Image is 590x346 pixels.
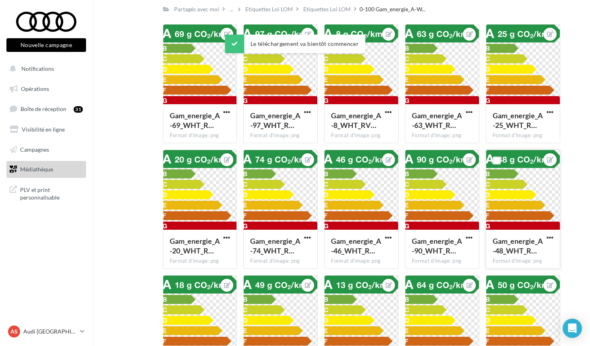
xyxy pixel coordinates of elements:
[360,5,426,13] span: 0-100 Gam_energie_A-W...
[493,257,553,265] div: Format d'image: png
[21,105,66,112] span: Boîte de réception
[20,166,53,173] span: Médiathèque
[303,5,351,13] div: Etiquettes Loi LOM
[20,146,49,152] span: Campagnes
[225,35,365,53] div: Le téléchargement va bientôt commencer
[250,132,311,139] div: Format d'image: png
[563,319,582,338] div: Open Intercom Messenger
[331,237,381,255] span: Gam_energie_A-46_WHT_RVB_PNG_1080PX
[412,132,473,139] div: Format d'image: png
[170,257,230,265] div: Format d'image: png
[6,38,86,52] button: Nouvelle campagne
[22,126,65,133] span: Visibilité en ligne
[250,111,300,130] span: Gam_energie_A-97_WHT_RVB_PNG_1080PX
[228,4,235,15] div: ...
[250,237,300,255] span: Gam_energie_A-74_WHT_RVB_PNG_1080PX
[493,111,543,130] span: Gam_energie_A-25_WHT_RVB_PNG_1080PX
[5,80,88,97] a: Opérations
[21,65,54,72] span: Notifications
[331,257,392,265] div: Format d'image: png
[170,132,230,139] div: Format d'image: png
[21,85,49,92] span: Opérations
[245,5,293,13] div: Etiquettes Loi LOM
[5,100,88,117] a: Boîte de réception31
[493,237,543,255] span: Gam_energie_A-48_WHT_RVB_PNG_1080PX
[6,324,86,339] a: AS Audi [GEOGRAPHIC_DATA]
[10,327,18,336] span: AS
[5,141,88,158] a: Campagnes
[20,184,83,202] span: PLV et print personnalisable
[331,132,392,139] div: Format d'image: png
[170,111,220,130] span: Gam_energie_A-69_WHT_RVB_PNG_1080PX
[23,327,77,336] p: Audi [GEOGRAPHIC_DATA]
[412,111,462,130] span: Gam_energie_A-63_WHT_RVB_PNG_1080PX
[412,237,462,255] span: Gam_energie_A-90_WHT_RVB_PNG_1080PX
[74,106,83,113] div: 31
[5,121,88,138] a: Visibilité en ligne
[174,5,219,13] div: Partagés avec moi
[170,237,220,255] span: Gam_energie_A-20_WHT_RVB_PNG_1080PX
[5,60,84,77] button: Notifications
[493,132,553,139] div: Format d'image: png
[412,257,473,265] div: Format d'image: png
[5,181,88,205] a: PLV et print personnalisable
[5,161,88,178] a: Médiathèque
[331,111,381,130] span: Gam_energie_A-8_WHT_RVB_PNG_1080PX
[250,257,311,265] div: Format d'image: png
